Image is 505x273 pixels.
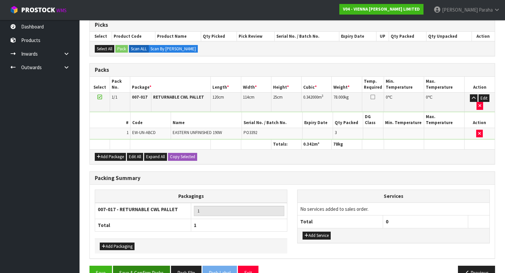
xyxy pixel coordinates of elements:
[298,203,489,215] td: No services added to sales order.
[10,6,18,14] img: cube-alt.png
[303,94,318,100] span: 0.342000
[442,7,478,13] span: [PERSON_NAME]
[90,32,112,41] th: Select
[211,92,241,112] td: cm
[95,22,490,28] h3: Picks
[98,206,178,212] strong: 007-017 - RETURNABLE CWL PALLET
[168,153,197,161] button: Copy Selected
[129,45,149,53] label: Scan ALL
[426,94,428,100] span: 0
[333,141,338,147] span: 78
[212,94,218,100] span: 120
[100,243,135,250] button: Add Packaging
[424,92,465,112] td: ℃
[386,218,388,225] span: 0
[144,153,167,161] button: Expand All
[464,112,495,128] th: Action
[332,140,362,149] th: kg
[242,112,302,128] th: Serial No. / Batch No.
[95,153,126,161] button: Add Package
[237,32,274,41] th: Pick Review
[386,94,388,100] span: 0
[303,141,314,147] span: 0.342
[298,190,489,203] th: Services
[339,4,423,15] a: V04 - VIENNA [PERSON_NAME] LIMITED
[303,112,333,128] th: Expiry Date
[95,67,490,73] h3: Packs
[244,130,257,135] span: PO3392
[194,222,196,228] span: 1
[241,92,271,112] td: cm
[465,77,495,92] th: Action
[201,32,237,41] th: Qty Picked
[132,130,156,135] span: EW-UN-ABCD
[335,130,337,135] span: 3
[130,112,171,128] th: Code
[478,94,489,102] button: Edit
[115,45,128,53] button: Pack
[148,45,198,53] label: Scan By [PERSON_NAME]
[56,7,67,14] small: WMS
[322,94,323,98] sup: 3
[343,6,420,12] strong: V04 - VIENNA [PERSON_NAME] LIMITED
[241,77,271,92] th: Width
[132,94,147,100] strong: 007-017
[301,77,331,92] th: Cubic
[273,94,277,100] span: 25
[130,77,211,92] th: Package
[21,6,55,14] span: ProStock
[155,32,201,41] th: Product Name
[95,190,287,203] th: Packagings
[389,32,426,41] th: Qty Packed
[112,94,117,100] span: 1/1
[95,45,114,53] button: Select All
[376,32,389,41] th: UP
[171,112,242,128] th: Name
[271,77,301,92] th: Height
[153,94,204,100] strong: RETURNABLE CWL PALLET
[127,153,143,161] button: Edit All
[90,77,110,92] th: Select
[271,140,301,149] th: Totals:
[479,7,493,13] span: Paraha
[90,112,130,128] th: #
[275,32,339,41] th: Serial No. / Batch No.
[127,130,129,135] span: 1
[243,94,249,100] span: 114
[112,32,155,41] th: Product Code
[383,112,424,128] th: Min. Temperature
[332,77,362,92] th: Weight
[384,92,424,112] td: ℃
[384,77,424,92] th: Min. Temperature
[301,140,331,149] th: m³
[95,175,490,181] h3: Packing Summary
[362,77,384,92] th: Temp. Required
[110,77,130,92] th: Pack No.
[424,77,465,92] th: Max. Temperature
[95,219,191,231] th: Total
[424,112,464,128] th: Max. Temperature
[298,215,383,228] th: Total
[301,92,331,112] td: m
[332,92,362,112] td: kg
[472,32,495,41] th: Action
[333,112,363,128] th: Qty Packed
[333,94,344,100] span: 78.000
[363,112,383,128] th: DG Class
[146,154,165,159] span: Expand All
[271,92,301,112] td: cm
[426,32,472,41] th: Qty Unpacked
[211,77,241,92] th: Length
[339,32,376,41] th: Expiry Date
[173,130,222,135] span: EASTERN UNFINISHED 190W
[303,232,331,240] button: Add Service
